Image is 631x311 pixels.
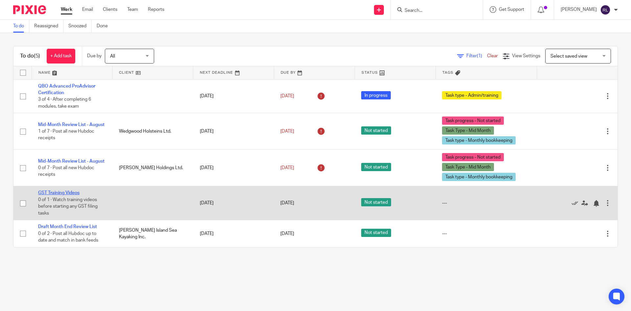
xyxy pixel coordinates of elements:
[13,20,29,33] a: To do
[512,54,540,58] span: View Settings
[442,136,516,144] span: Task type - Monthly bookkeeping
[280,94,294,98] span: [DATE]
[361,229,391,237] span: Not started
[442,230,530,237] div: ---
[34,53,40,59] span: (5)
[38,166,94,177] span: 0 of 7 · Post all new Hubdoc receipts
[13,5,46,14] img: Pixie
[87,53,102,59] p: Due by
[193,220,274,247] td: [DATE]
[361,163,391,171] span: Not started
[112,150,193,186] td: [PERSON_NAME] Holdings Ltd.
[442,173,516,181] span: Task type - Monthly bookkeeping
[38,129,94,141] span: 1 of 7 · Post all new Hubdoc receipts
[38,122,105,127] a: Mid-Month Review List - August
[550,54,587,59] span: Select saved view
[361,126,391,135] span: Not started
[442,117,504,125] span: Task progress - Not started
[280,166,294,170] span: [DATE]
[361,198,391,206] span: Not started
[280,201,294,205] span: [DATE]
[600,5,611,15] img: svg%3E
[38,224,97,229] a: Draft Month End Review List
[404,8,463,14] input: Search
[127,6,138,13] a: Team
[112,220,193,247] td: [PERSON_NAME] Island Sea Kayaking Inc.
[280,129,294,134] span: [DATE]
[561,6,597,13] p: [PERSON_NAME]
[82,6,93,13] a: Email
[148,6,164,13] a: Reports
[47,49,75,64] a: + Add task
[442,126,494,135] span: Task Type - Mid Month
[97,20,113,33] a: Done
[442,91,502,99] span: Task type - Admin/training
[477,54,482,58] span: (1)
[38,84,95,95] a: QBO Advanced ProAdvisor Certification
[572,200,581,206] a: Mark as done
[20,53,40,60] h1: To do
[68,20,92,33] a: Snoozed
[499,7,524,12] span: Get Support
[38,159,105,164] a: Mid-Month Review List - August
[442,153,504,161] span: Task progress - Not started
[487,54,498,58] a: Clear
[280,231,294,236] span: [DATE]
[442,163,494,171] span: Task Type - Mid Month
[38,97,91,109] span: 3 of 4 · After completing 6 modules, take exam
[193,113,274,150] td: [DATE]
[442,200,530,206] div: ---
[442,71,454,74] span: Tags
[193,150,274,186] td: [DATE]
[61,6,72,13] a: Work
[103,6,117,13] a: Clients
[38,231,98,243] span: 0 of 2 · Post all Hubdoc up to date and match in bank feeds
[193,186,274,220] td: [DATE]
[112,113,193,150] td: Wedgwood Holsteins Ltd.
[110,54,115,59] span: All
[466,54,487,58] span: Filter
[38,197,98,216] span: 0 of 1 · Watch training videos before starting any GST filing tasks
[34,20,63,33] a: Reassigned
[38,191,80,195] a: GST Training Videos
[361,91,391,99] span: In progress
[193,79,274,113] td: [DATE]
